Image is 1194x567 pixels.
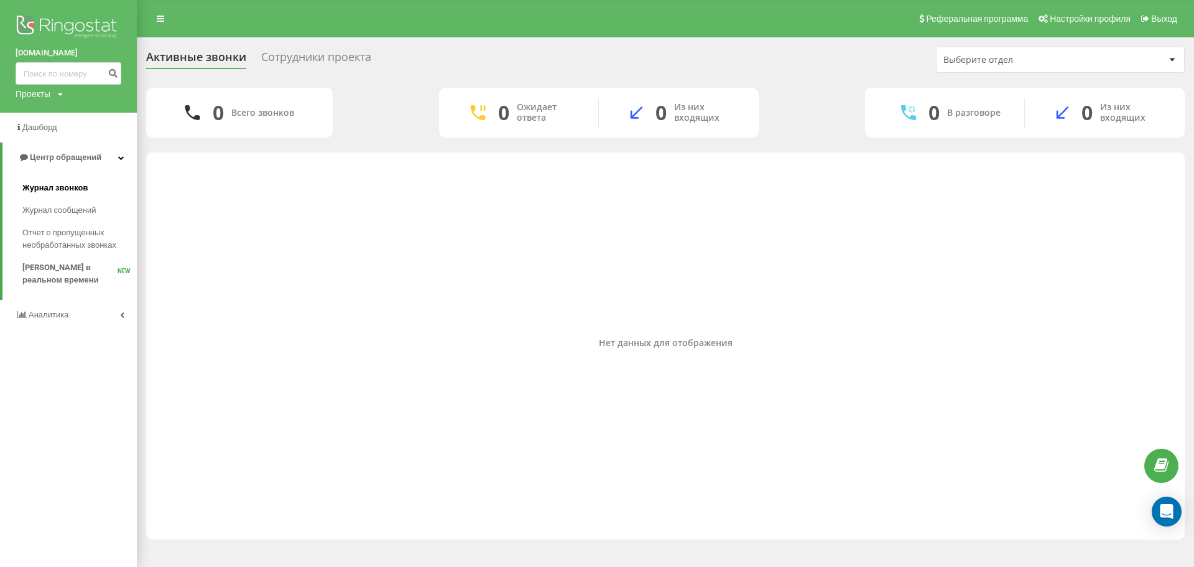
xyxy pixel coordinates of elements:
div: 0 [1081,101,1093,124]
div: Выберите отдел [943,55,1092,65]
span: Аналитика [29,310,68,319]
img: Ringostat logo [16,12,121,44]
div: Сотрудники проекта [261,50,371,70]
div: 0 [498,101,509,124]
a: Журнал сообщений [22,199,137,222]
a: Центр обращений [2,143,137,172]
input: Поиск по номеру [16,62,121,85]
div: Нет данных для отображения [156,338,1175,349]
div: Из них входящих [674,102,740,123]
span: Выход [1151,14,1177,24]
div: 0 [928,101,940,124]
a: [PERSON_NAME] в реальном времениNEW [22,256,137,291]
span: Реферальная программа [926,14,1028,24]
div: В разговоре [947,108,1001,118]
div: Ожидает ответа [517,102,580,123]
div: Всего звонков [231,108,294,118]
div: Активные звонки [146,50,246,70]
a: Отчет о пропущенных необработанных звонках [22,222,137,256]
span: Журнал сообщений [22,204,96,217]
span: Журнал звонков [22,182,88,194]
div: 0 [655,101,667,124]
div: Open Intercom Messenger [1152,497,1182,527]
span: Отчет о пропущенных необработанных звонках [22,227,131,251]
div: Из них входящих [1100,102,1166,123]
a: Журнал звонков [22,177,137,199]
span: [PERSON_NAME] в реальном времени [22,261,118,286]
span: Настройки профиля [1050,14,1131,24]
span: Центр обращений [30,152,101,162]
span: Дашборд [22,123,57,132]
div: Проекты [16,88,50,100]
div: 0 [213,101,224,124]
a: [DOMAIN_NAME] [16,47,121,59]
